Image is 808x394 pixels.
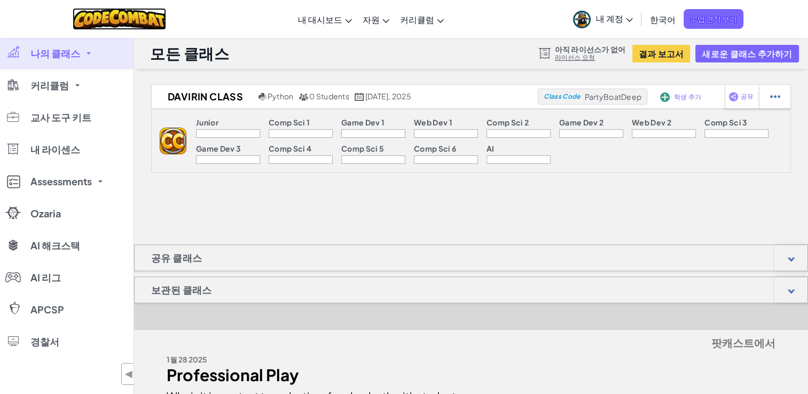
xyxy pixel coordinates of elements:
span: AI 리그 [30,273,61,282]
p: AI [487,144,495,153]
p: Comp Sci 6 [414,144,456,153]
span: Assessments [30,177,92,186]
a: 한국어 [645,5,681,34]
span: ◀ [124,366,134,382]
p: Comp Sci 5 [341,144,384,153]
p: Comp Sci 2 [487,118,529,127]
p: Game Dev 1 [341,118,385,127]
img: python.png [258,93,266,101]
p: Comp Sci 4 [269,144,311,153]
a: 자원 [357,5,395,34]
span: 공유 [741,93,754,100]
div: 1월 28 2025 [167,352,463,367]
h1: 보관된 클래스 [135,277,229,303]
div: Professional Play [167,367,463,383]
a: Davirin Class Python 0 Students [DATE], 2025 [152,89,538,105]
span: 0 Students [309,91,349,101]
span: 내 계정 [596,13,633,24]
span: 커리큘럼 [30,81,69,90]
span: [DATE], 2025 [365,91,411,101]
span: 학생 추가 [674,94,701,100]
a: 내 계정 [568,2,638,36]
p: Comp Sci 1 [269,118,310,127]
img: IconAddStudents.svg [660,92,670,102]
span: 커리큘럼 [400,14,434,25]
span: 한국어 [650,14,676,25]
p: Comp Sci 3 [704,118,747,127]
img: CodeCombat logo [73,8,166,30]
img: MultipleUsers.png [299,93,308,101]
p: Junior [196,118,218,127]
h2: Davirin Class [152,89,256,105]
span: 아직 라이선스가 없어 [555,45,626,53]
span: Python [268,91,293,101]
span: Class Code [544,93,580,100]
span: 내 라이센스 [30,145,80,154]
h5: 팟캐스트에서 [167,335,775,352]
span: 자원 [363,14,380,25]
span: 내 대시보드 [298,14,342,25]
p: Game Dev 3 [196,144,241,153]
span: AI 해크스택 [30,241,80,250]
button: 결과 보고서 [632,45,691,62]
img: logo [160,128,186,154]
button: 새로운 클래스 추가하기 [695,45,798,62]
span: PartyBoatDeep [585,92,641,101]
span: 나의 클래스 [30,49,80,58]
img: calendar.svg [355,93,364,101]
a: 수업 견적 보기 [684,9,743,29]
h1: 공유 클래스 [135,245,218,271]
img: IconShare_Purple.svg [728,92,739,101]
a: 라이선스 요청 [555,53,626,62]
span: Ozaria [30,209,61,218]
span: 교사 도구 키트 [30,113,91,122]
p: Game Dev 2 [559,118,603,127]
h1: 모든 클래스 [150,43,229,64]
p: Web Dev 1 [414,118,452,127]
a: 커리큘럼 [395,5,449,34]
a: 내 대시보드 [293,5,357,34]
img: avatar [573,11,591,28]
img: IconStudentEllipsis.svg [770,92,780,101]
p: Web Dev 2 [632,118,671,127]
